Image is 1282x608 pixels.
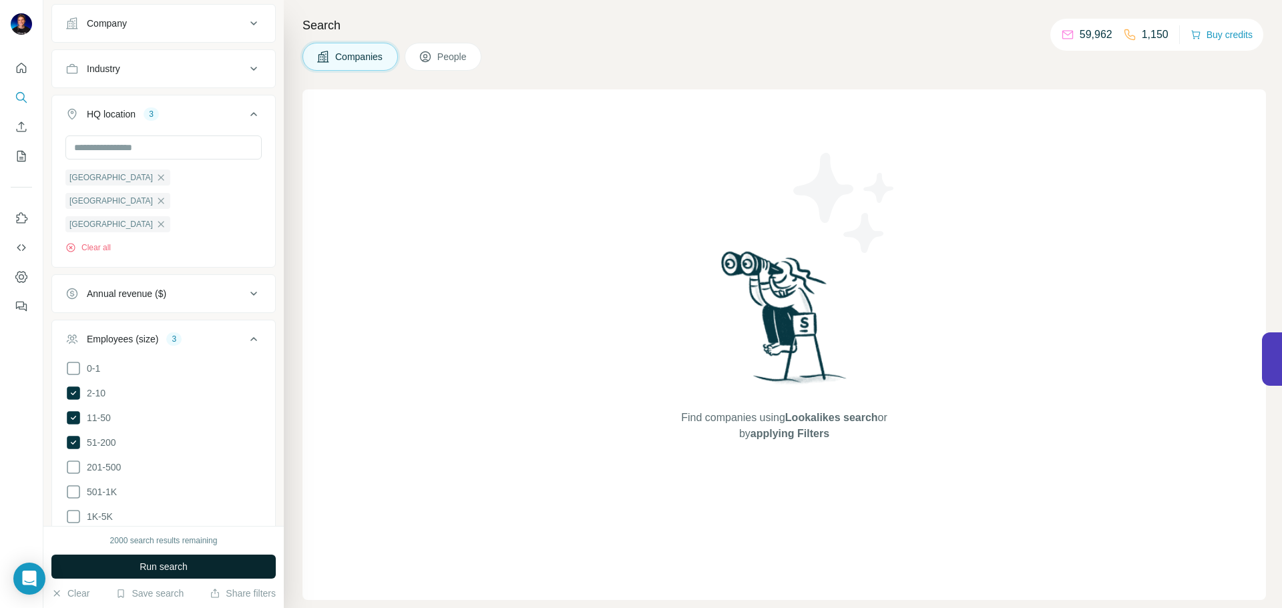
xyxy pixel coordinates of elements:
span: Companies [335,50,384,63]
div: Annual revenue ($) [87,287,166,300]
div: Employees (size) [87,332,158,346]
button: Use Surfe on LinkedIn [11,206,32,230]
div: HQ location [87,107,136,121]
span: 0-1 [81,362,100,375]
button: Buy credits [1191,25,1253,44]
div: 3 [166,333,182,345]
span: Run search [140,560,188,573]
button: Dashboard [11,265,32,289]
span: 11-50 [81,411,111,424]
span: 1K-5K [81,510,113,523]
button: Enrich CSV [11,115,32,139]
div: Open Intercom Messenger [13,563,45,595]
button: Annual revenue ($) [52,278,275,310]
button: Save search [116,587,184,600]
button: My lists [11,144,32,168]
button: Company [52,7,275,39]
button: Use Surfe API [11,236,32,260]
button: Run search [51,555,276,579]
span: 2-10 [81,386,105,400]
div: 2000 search results remaining [110,535,218,547]
span: [GEOGRAPHIC_DATA] [69,218,153,230]
p: 59,962 [1080,27,1112,43]
span: 51-200 [81,436,116,449]
h4: Search [302,16,1266,35]
button: Industry [52,53,275,85]
button: Share filters [210,587,276,600]
button: Search [11,85,32,109]
span: [GEOGRAPHIC_DATA] [69,195,153,207]
button: Feedback [11,294,32,318]
p: 1,150 [1142,27,1168,43]
span: 201-500 [81,461,121,474]
button: HQ location3 [52,98,275,135]
div: Company [87,17,127,30]
img: Surfe Illustration - Woman searching with binoculars [715,248,854,396]
img: Surfe Illustration - Stars [785,143,905,263]
button: Employees (size)3 [52,323,275,360]
span: applying Filters [751,428,829,439]
span: Find companies using or by [677,410,891,442]
span: 501-1K [81,485,117,499]
span: Lookalikes search [785,412,878,423]
div: 3 [144,108,159,120]
button: Clear all [65,242,111,254]
span: [GEOGRAPHIC_DATA] [69,172,153,184]
button: Quick start [11,56,32,80]
img: Avatar [11,13,32,35]
span: People [437,50,468,63]
button: Clear [51,587,89,600]
div: Industry [87,62,120,75]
